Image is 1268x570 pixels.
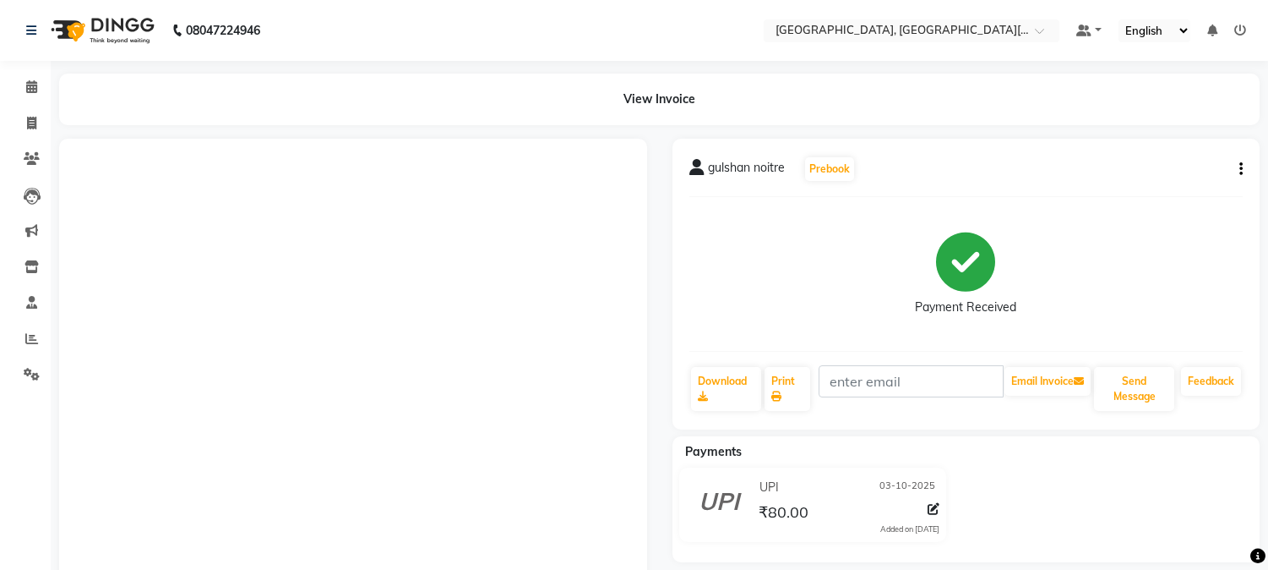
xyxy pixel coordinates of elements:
[879,479,935,496] span: 03-10-2025
[186,7,260,54] b: 08047224946
[691,367,761,411] a: Download
[43,7,159,54] img: logo
[880,523,939,535] div: Added on [DATE]
[805,157,854,181] button: Prebook
[819,365,1004,397] input: enter email
[1004,367,1091,396] button: Email Invoice
[759,502,808,526] span: ₹80.00
[1181,367,1241,396] a: Feedback
[915,299,1016,316] div: Payment Received
[59,74,1260,125] div: View Invoice
[765,367,810,411] a: Print
[708,159,785,183] span: gulshan noitre
[1094,367,1174,411] button: Send Message
[685,444,742,459] span: Payments
[759,479,779,496] span: UPI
